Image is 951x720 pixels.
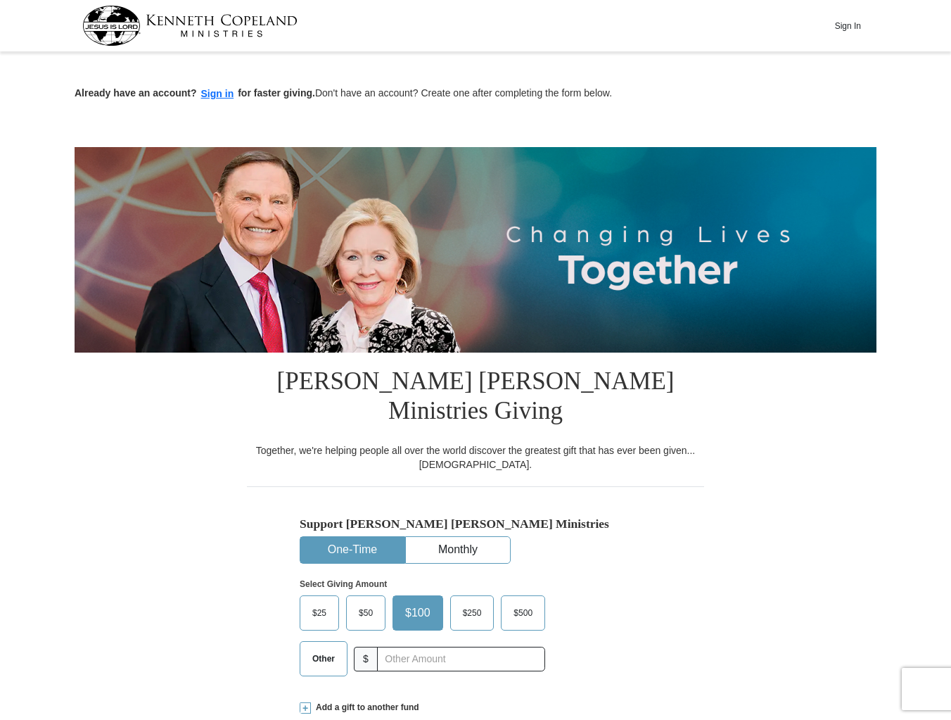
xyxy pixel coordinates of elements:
span: $ [354,647,378,671]
p: Don't have an account? Create one after completing the form below. [75,86,876,102]
span: $100 [398,602,438,624]
div: Together, we're helping people all over the world discover the greatest gift that has ever been g... [247,443,704,472]
button: Sign In [826,15,869,37]
span: $50 [352,602,380,624]
img: kcm-header-logo.svg [82,6,298,46]
span: $250 [456,602,489,624]
span: $25 [305,602,333,624]
strong: Already have an account? for faster giving. [75,87,315,99]
button: One-Time [300,537,404,563]
h5: Support [PERSON_NAME] [PERSON_NAME] Ministries [300,517,651,531]
strong: Select Giving Amount [300,579,387,589]
span: $500 [506,602,540,624]
input: Other Amount [377,647,545,671]
button: Sign in [197,86,238,102]
h1: [PERSON_NAME] [PERSON_NAME] Ministries Giving [247,353,704,443]
span: Add a gift to another fund [311,702,419,714]
span: Other [305,648,342,669]
button: Monthly [406,537,510,563]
